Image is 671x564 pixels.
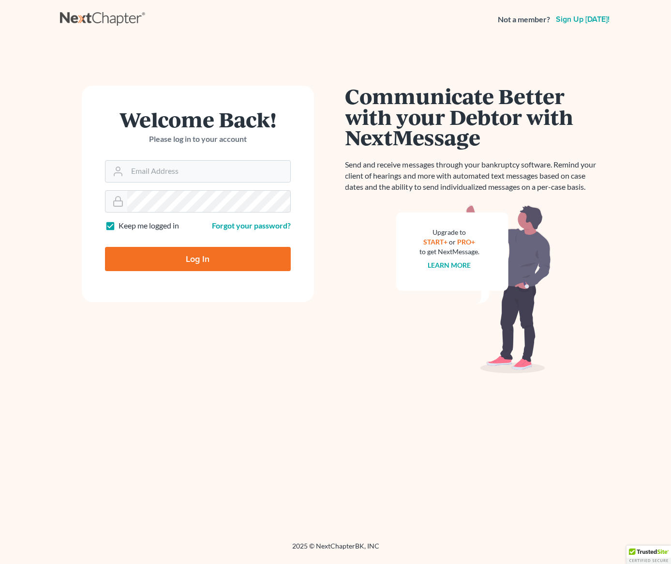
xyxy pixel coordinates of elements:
strong: Not a member? [498,14,550,25]
p: Send and receive messages through your bankruptcy software. Remind your client of hearings and mo... [345,159,602,193]
input: Email Address [127,161,290,182]
a: Sign up [DATE]! [554,15,611,23]
h1: Communicate Better with your Debtor with NextMessage [345,86,602,148]
p: Please log in to your account [105,134,291,145]
img: nextmessage_bg-59042aed3d76b12b5cd301f8e5b87938c9018125f34e5fa2b7a6b67550977c72.svg [396,204,551,374]
a: Forgot your password? [212,221,291,230]
a: PRO+ [457,238,475,246]
div: Upgrade to [419,228,479,237]
div: 2025 © NextChapterBK, INC [60,541,611,559]
input: Log In [105,247,291,271]
label: Keep me logged in [119,220,179,231]
a: START+ [423,238,447,246]
h1: Welcome Back! [105,109,291,130]
span: or [449,238,456,246]
div: to get NextMessage. [419,247,479,257]
div: TrustedSite Certified [626,546,671,564]
a: Learn more [428,261,471,269]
